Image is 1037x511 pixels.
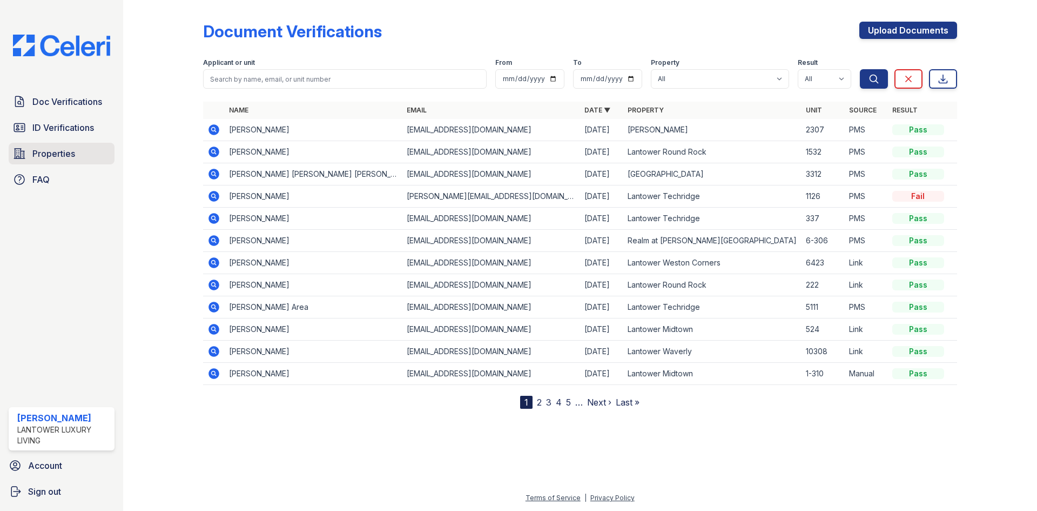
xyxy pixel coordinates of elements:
[892,124,944,135] div: Pass
[892,324,944,335] div: Pass
[802,163,845,185] td: 3312
[623,185,801,208] td: Lantower Techridge
[402,318,580,341] td: [EMAIL_ADDRESS][DOMAIN_NAME]
[892,302,944,313] div: Pass
[402,163,580,185] td: [EMAIL_ADDRESS][DOMAIN_NAME]
[623,341,801,363] td: Lantower Waverly
[225,185,402,208] td: [PERSON_NAME]
[845,296,888,318] td: PMS
[225,230,402,252] td: [PERSON_NAME]
[802,341,845,363] td: 10308
[892,169,944,180] div: Pass
[580,230,623,252] td: [DATE]
[623,252,801,274] td: Lantower Weston Corners
[580,341,623,363] td: [DATE]
[616,397,639,408] a: Last »
[845,119,888,141] td: PMS
[802,274,845,296] td: 222
[402,341,580,363] td: [EMAIL_ADDRESS][DOMAIN_NAME]
[4,481,119,502] a: Sign out
[651,58,679,67] label: Property
[845,363,888,385] td: Manual
[402,208,580,230] td: [EMAIL_ADDRESS][DOMAIN_NAME]
[845,341,888,363] td: Link
[4,35,119,56] img: CE_Logo_Blue-a8612792a0a2168367f1c8372b55b34899dd931a85d93a1a3d3e32e68fde9ad4.png
[520,396,533,409] div: 1
[892,213,944,224] div: Pass
[892,147,944,157] div: Pass
[537,397,542,408] a: 2
[9,91,115,112] a: Doc Verifications
[32,147,75,160] span: Properties
[892,235,944,246] div: Pass
[845,318,888,341] td: Link
[32,121,94,134] span: ID Verifications
[623,274,801,296] td: Lantower Round Rock
[229,106,248,114] a: Name
[580,363,623,385] td: [DATE]
[590,494,635,502] a: Privacy Policy
[407,106,427,114] a: Email
[402,141,580,163] td: [EMAIL_ADDRESS][DOMAIN_NAME]
[28,459,62,472] span: Account
[203,69,487,89] input: Search by name, email, or unit number
[802,185,845,208] td: 1126
[587,397,611,408] a: Next ›
[845,230,888,252] td: PMS
[798,58,818,67] label: Result
[402,363,580,385] td: [EMAIL_ADDRESS][DOMAIN_NAME]
[32,173,50,186] span: FAQ
[580,252,623,274] td: [DATE]
[623,230,801,252] td: Realm at [PERSON_NAME][GEOGRAPHIC_DATA]
[849,106,877,114] a: Source
[402,119,580,141] td: [EMAIL_ADDRESS][DOMAIN_NAME]
[495,58,512,67] label: From
[402,274,580,296] td: [EMAIL_ADDRESS][DOMAIN_NAME]
[845,141,888,163] td: PMS
[623,318,801,341] td: Lantower Midtown
[845,185,888,208] td: PMS
[859,22,957,39] a: Upload Documents
[580,119,623,141] td: [DATE]
[225,141,402,163] td: [PERSON_NAME]
[402,296,580,318] td: [EMAIL_ADDRESS][DOMAIN_NAME]
[892,191,944,202] div: Fail
[802,252,845,274] td: 6423
[575,396,583,409] span: …
[845,163,888,185] td: PMS
[584,106,610,114] a: Date ▼
[203,58,255,67] label: Applicant or unit
[580,185,623,208] td: [DATE]
[623,296,801,318] td: Lantower Techridge
[845,274,888,296] td: Link
[28,485,61,498] span: Sign out
[4,455,119,476] a: Account
[802,119,845,141] td: 2307
[802,208,845,230] td: 337
[402,252,580,274] td: [EMAIL_ADDRESS][DOMAIN_NAME]
[580,163,623,185] td: [DATE]
[580,318,623,341] td: [DATE]
[623,363,801,385] td: Lantower Midtown
[225,163,402,185] td: [PERSON_NAME] [PERSON_NAME] [PERSON_NAME]
[845,252,888,274] td: Link
[580,208,623,230] td: [DATE]
[9,143,115,164] a: Properties
[402,185,580,208] td: [PERSON_NAME][EMAIL_ADDRESS][DOMAIN_NAME]
[892,346,944,357] div: Pass
[623,119,801,141] td: [PERSON_NAME]
[566,397,571,408] a: 5
[892,257,944,268] div: Pass
[225,119,402,141] td: [PERSON_NAME]
[203,22,382,41] div: Document Verifications
[225,341,402,363] td: [PERSON_NAME]
[225,318,402,341] td: [PERSON_NAME]
[802,318,845,341] td: 524
[802,141,845,163] td: 1532
[892,106,918,114] a: Result
[802,363,845,385] td: 1-310
[402,230,580,252] td: [EMAIL_ADDRESS][DOMAIN_NAME]
[17,412,110,424] div: [PERSON_NAME]
[580,274,623,296] td: [DATE]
